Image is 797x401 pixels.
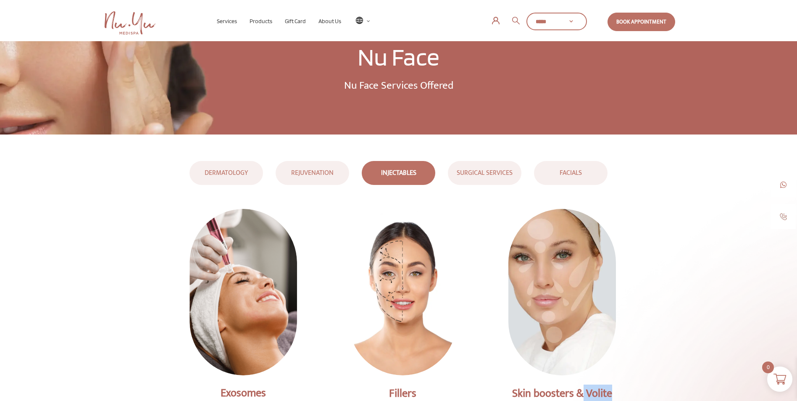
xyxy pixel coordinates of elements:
div: REJUVENATION [278,167,347,179]
span: Services [217,18,237,24]
div: Skin boosters & Volite [495,388,629,399]
div: INJECTABLES [364,167,433,179]
img: Skin boosters & Volite [492,184,632,400]
div: Exosomes [176,388,310,399]
div: DERMATOLOGY [192,167,261,179]
p: Nu Face Services Offered [172,80,626,91]
img: Exsosome [189,209,297,375]
span: Gift Card [285,18,306,24]
span: About Us [318,18,341,24]
div: Fillers [335,388,470,399]
a: Nu Yu MediSpa [105,11,158,34]
img: Nu Yu Medispa Home [105,11,155,34]
div: SURGICAL SERVICES [450,167,519,179]
img: call-1.jpg [780,213,787,220]
div: FACIALS [536,167,605,179]
img: Fillers [349,209,456,375]
a: Gift Card [279,18,312,24]
a: Book Appointment [608,13,675,31]
h1: Nu Face [172,41,626,76]
span: Products [250,18,272,24]
span: 0 [762,361,774,373]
